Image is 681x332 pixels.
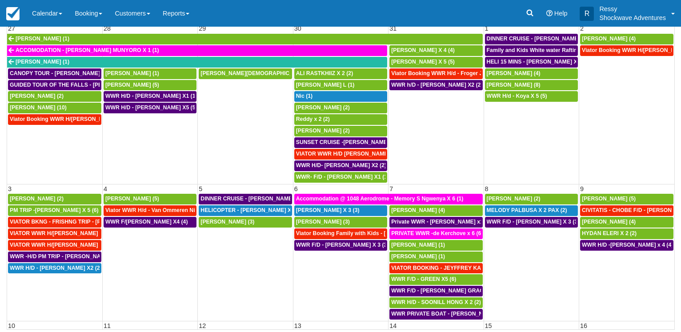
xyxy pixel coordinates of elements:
[487,207,567,213] span: MELODY PALBUSA X 2 PAX (2)
[8,114,101,125] a: Viator Booking WWR H/[PERSON_NAME] [PERSON_NAME][GEOGRAPHIC_DATA] (1)
[485,57,578,68] a: HELI 15 MINS - [PERSON_NAME] X4 (4)
[487,219,580,225] span: WWR F/D - [PERSON_NAME] X 3 (3)
[105,196,159,202] span: [PERSON_NAME] (5)
[487,47,648,53] span: Family and Kids White water Rafting - [PERSON_NAME] X4 (4)
[389,309,482,320] a: WWR PRIVATE BOAT - [PERSON_NAME] X1 (1)
[389,185,394,192] span: 7
[296,82,355,88] span: [PERSON_NAME] L (1)
[294,194,483,204] a: Accommodation @ 1048 Aerodrome - Memory S Ngwenya X 6 (1)
[580,205,673,216] a: CIVITATIS - CHOBE F/D - [PERSON_NAME] X 2 (3)
[391,288,508,294] span: WWR F/D - [PERSON_NAME] GRACKO X4 (4)
[7,185,12,192] span: 3
[487,82,541,88] span: [PERSON_NAME] (8)
[580,240,673,251] a: WWR H/D -[PERSON_NAME] x 4 (4)
[105,219,188,225] span: WWR F/[PERSON_NAME] X4 (4)
[580,7,594,21] div: R
[104,103,196,113] a: WWR H/D - [PERSON_NAME] X5 (5)
[10,116,230,122] span: Viator Booking WWR H/[PERSON_NAME] [PERSON_NAME][GEOGRAPHIC_DATA] (1)
[580,217,673,228] a: [PERSON_NAME] (4)
[294,80,387,91] a: [PERSON_NAME] L (1)
[294,137,387,148] a: SUNSET CRUISE -[PERSON_NAME] X2 (2)
[200,196,310,202] span: DINNER CRUISE - [PERSON_NAME] X3 (3)
[10,82,156,88] span: GUIDED TOUR OF THE FALLS - [PERSON_NAME] X 5 (5)
[8,68,101,79] a: CANOPY TOUR - [PERSON_NAME] X5 (5)
[198,25,207,32] span: 29
[391,311,513,317] span: WWR PRIVATE BOAT - [PERSON_NAME] X1 (1)
[198,322,207,329] span: 12
[105,104,197,111] span: WWR H/D - [PERSON_NAME] X5 (5)
[296,242,389,248] span: WWR F/D - [PERSON_NAME] X 3 (3)
[294,114,387,125] a: Reddy x 2 (2)
[389,25,397,32] span: 31
[389,274,482,285] a: WWR F/D - GREEN X5 (6)
[8,103,101,113] a: [PERSON_NAME] (10)
[484,185,489,192] span: 8
[294,68,387,79] a: ALI RASTKHIIZ X 2 (2)
[200,70,316,76] span: [PERSON_NAME][DEMOGRAPHIC_DATA] (6)
[391,207,445,213] span: [PERSON_NAME] (4)
[294,217,387,228] a: [PERSON_NAME] (3)
[296,162,386,168] span: WWR H/D- [PERSON_NAME] X2 (2)
[294,172,387,183] a: WWR- F/D - [PERSON_NAME] X1 (1)
[599,4,666,13] p: Ressy
[105,93,197,99] span: WWR H/D - [PERSON_NAME] X1 (1)
[294,205,387,216] a: [PERSON_NAME] X 3 (3)
[10,207,99,213] span: PM TRIP -[PERSON_NAME] X 5 (6)
[10,265,102,271] span: WWR H/D - [PERSON_NAME] X2 (2)
[8,205,101,216] a: PM TRIP -[PERSON_NAME] X 5 (6)
[8,217,101,228] a: VIATOR BKNG - FRISHNG TRIP - [PERSON_NAME] X 5 (4)
[6,7,20,20] img: checkfront-main-nav-mini-logo.png
[296,139,405,145] span: SUNSET CRUISE -[PERSON_NAME] X2 (2)
[198,185,203,192] span: 5
[104,194,196,204] a: [PERSON_NAME] (5)
[484,25,489,32] span: 1
[579,25,585,32] span: 2
[579,185,585,192] span: 9
[546,10,553,16] i: Help
[485,91,578,102] a: WWR H/d - Koya X 5 (5)
[103,322,112,329] span: 11
[389,263,482,274] a: VIATOR BOOKING - JEYFFREY KAYLEIGH X 1 (1)
[391,47,455,53] span: [PERSON_NAME] X 4 (4)
[487,36,597,42] span: DINNER CRUISE - [PERSON_NAME] X4 (4)
[296,128,350,134] span: [PERSON_NAME] (2)
[485,205,578,216] a: MELODY PALBUSA X 2 PAX (2)
[389,286,482,296] a: WWR F/D - [PERSON_NAME] GRACKO X4 (4)
[10,196,64,202] span: [PERSON_NAME] (2)
[391,70,511,76] span: Viator Booking WWR H/d - Froger Julien X1 (1)
[10,219,159,225] span: VIATOR BKNG - FRISHNG TRIP - [PERSON_NAME] X 5 (4)
[485,194,578,204] a: [PERSON_NAME] (2)
[296,174,389,180] span: WWR- F/D - [PERSON_NAME] X1 (1)
[8,80,101,91] a: GUIDED TOUR OF THE FALLS - [PERSON_NAME] X 5 (5)
[391,253,445,260] span: [PERSON_NAME] (1)
[10,242,111,248] span: VIATOR WWR H/[PERSON_NAME] 2 (2)
[487,70,541,76] span: [PERSON_NAME] (4)
[391,82,482,88] span: WWR h/D - [PERSON_NAME] X2 (2)
[389,252,482,262] a: [PERSON_NAME] (1)
[104,80,196,91] a: [PERSON_NAME] (5)
[391,276,456,282] span: WWR F/D - GREEN X5 (6)
[16,47,159,53] span: ACCOMODATION - [PERSON_NAME] MUNYORO X 1 (1)
[580,194,673,204] a: [PERSON_NAME] (5)
[8,228,101,239] a: VIATOR WWR H/[PERSON_NAME] 2 (2)
[485,80,578,91] a: [PERSON_NAME] (8)
[580,45,673,56] a: Viator Booking WWR H/[PERSON_NAME] 4 (4)
[296,196,464,202] span: Accommodation @ 1048 Aerodrome - Memory S Ngwenya X 6 (1)
[487,93,547,99] span: WWR H/d - Koya X 5 (5)
[7,34,483,44] a: [PERSON_NAME] (1)
[200,207,304,213] span: HELICOPTER - [PERSON_NAME] X 3 (3)
[389,228,482,239] a: PRIVATE WWR -de Kerchove x 6 (6)
[8,252,101,262] a: WWR -H/D PM TRIP - [PERSON_NAME] X5 (5)
[293,185,299,192] span: 6
[391,242,445,248] span: [PERSON_NAME] (1)
[104,205,196,216] a: Viator WWR H/d - Van Ommeren Nick X 4 (4)
[580,34,673,44] a: [PERSON_NAME] (4)
[391,219,491,225] span: Private WWR - [PERSON_NAME] x1 (1)
[582,242,673,248] span: WWR H/D -[PERSON_NAME] x 4 (4)
[16,59,69,65] span: [PERSON_NAME] (1)
[105,207,219,213] span: Viator WWR H/d - Van Ommeren Nick X 4 (4)
[389,68,482,79] a: Viator Booking WWR H/d - Froger Julien X1 (1)
[105,82,159,88] span: [PERSON_NAME] (5)
[599,13,666,22] p: Shockwave Adventures
[7,45,387,56] a: ACCOMODATION - [PERSON_NAME] MUNYORO X 1 (1)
